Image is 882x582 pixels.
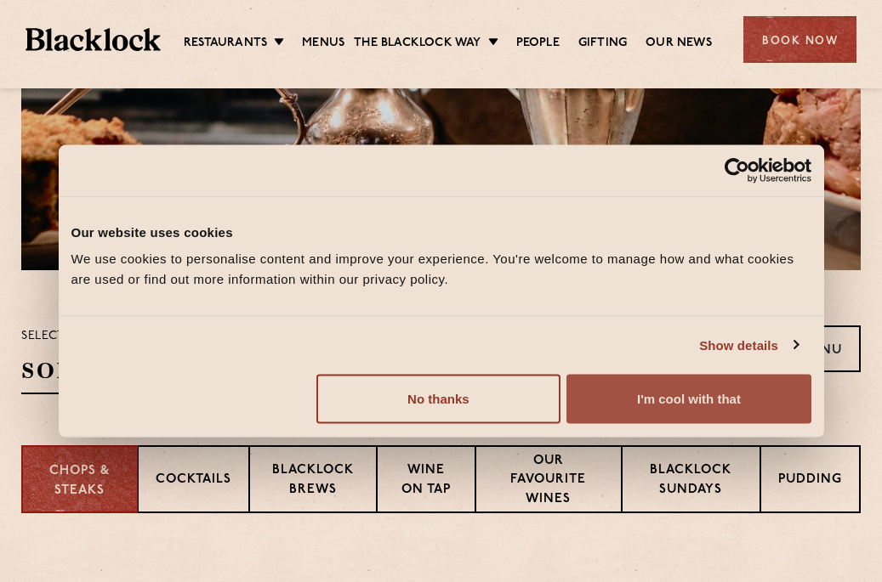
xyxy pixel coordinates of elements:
[493,452,604,511] p: Our favourite wines
[395,461,458,501] p: Wine on Tap
[316,375,560,424] button: No thanks
[663,157,811,183] a: Usercentrics Cookiebot - opens in a new window
[156,471,231,492] p: Cocktails
[566,375,811,424] button: I'm cool with that
[71,249,811,290] div: We use cookies to personalise content and improve your experience. You're welcome to manage how a...
[26,28,161,51] img: BL_Textured_Logo-footer-cropped.svg
[578,35,627,54] a: Gifting
[302,35,344,54] a: Menus
[699,335,798,355] a: Show details
[21,356,115,394] h2: SOHO
[21,325,158,348] p: Select a restaurant
[516,35,560,54] a: People
[640,461,743,501] p: Blacklock Sundays
[267,461,360,501] p: Blacklock Brews
[778,471,842,492] p: Pudding
[354,35,481,54] a: The Blacklock Way
[71,222,811,242] div: Our website uses cookies
[40,462,120,500] p: Chops & Steaks
[184,35,267,54] a: Restaurants
[646,35,712,54] a: Our News
[743,16,856,63] div: Book Now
